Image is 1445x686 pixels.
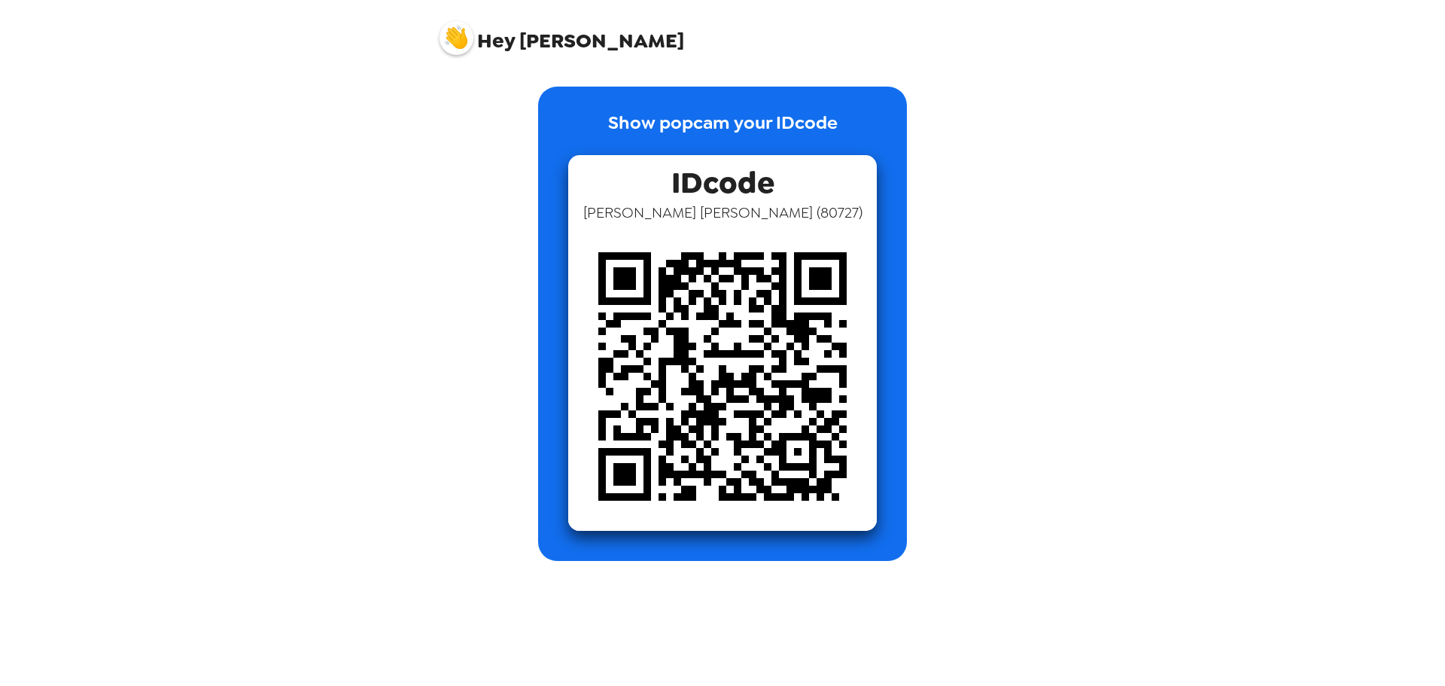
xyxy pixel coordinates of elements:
[477,27,515,54] span: Hey
[568,222,877,531] img: qr code
[583,203,862,222] span: [PERSON_NAME] [PERSON_NAME] ( 80727 )
[671,155,774,203] span: IDcode
[440,21,473,55] img: profile pic
[440,14,684,51] span: [PERSON_NAME]
[608,109,838,155] p: Show popcam your IDcode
